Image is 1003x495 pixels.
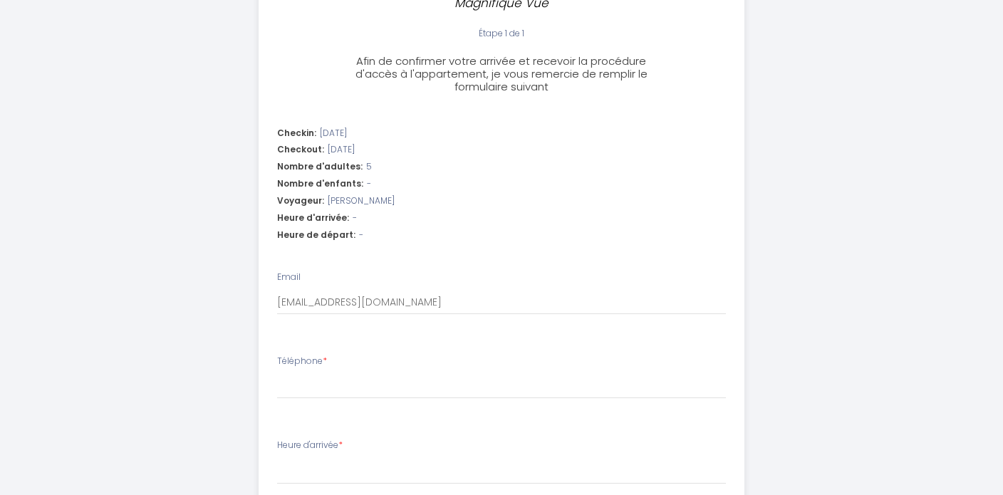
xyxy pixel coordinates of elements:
span: 5 [366,160,372,174]
span: [DATE] [328,143,355,157]
span: - [359,229,363,242]
span: [PERSON_NAME] [328,194,395,208]
span: Heure d'arrivée: [277,212,349,225]
span: Voyageur: [277,194,324,208]
span: Heure de départ: [277,229,355,242]
label: Email [277,271,301,284]
label: Téléphone [277,355,327,368]
label: Heure d'arrivée [277,439,343,452]
span: Afin de confirmer votre arrivée et recevoir la procédure d'accès à l'appartement, je vous remerci... [355,53,648,94]
span: Nombre d'enfants: [277,177,363,191]
span: - [353,212,357,225]
span: Checkout: [277,143,324,157]
span: Nombre d'adultes: [277,160,363,174]
span: Checkin: [277,127,316,140]
span: - [367,177,371,191]
span: Étape 1 de 1 [479,27,524,39]
span: [DATE] [320,127,347,140]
